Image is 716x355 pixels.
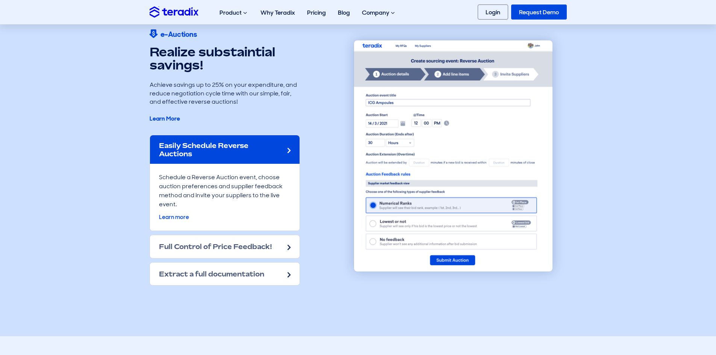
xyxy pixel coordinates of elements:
a: Pricing [301,1,332,24]
div: Product [213,1,254,25]
a: Blog [332,1,356,24]
span: e-Auctions [160,29,197,39]
img: Teradix logo [150,6,198,17]
img: Reverse Auction Features - Teradix [340,26,567,286]
a: Why Teradix [254,1,301,24]
a: Learn More [150,115,180,122]
div: Schedule a Reverse Auction event, choose auction preferences and supplier feedback method and inv... [150,164,300,231]
a: Learn more [159,213,189,221]
iframe: Chatbot [666,305,705,344]
h2: Realize substaintial savings! [150,45,300,72]
a: Login [478,5,508,20]
h2: Full Control of Price Feedback! [159,242,272,251]
h2: Extract a full documentation [159,270,264,278]
div: Achieve savings up to 25% on your expenditure, and reduce negotiation cycle time with our simple,... [150,81,300,123]
h2: Easily Schedule Reverse Auctions [159,141,282,158]
a: Request Demo [511,5,567,20]
div: Company [356,1,402,25]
